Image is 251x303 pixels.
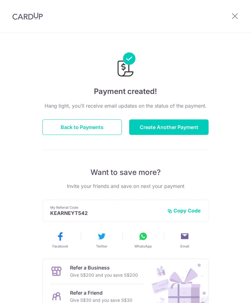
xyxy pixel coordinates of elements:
[134,244,152,249] span: WhatsApp
[50,210,162,216] p: KEARNEYT542
[50,205,162,210] p: My Referral Code
[96,244,107,249] span: Twitter
[42,102,209,109] p: Hang tight, you’ll receive email updates on the status of the payment.
[167,207,201,214] button: Copy Code
[12,12,43,20] img: CardUp
[116,52,135,78] img: Payments
[129,119,209,135] button: Create Another Payment
[42,231,78,249] button: Facebook
[125,231,161,249] button: WhatsApp
[70,264,138,271] p: Refer a Business
[52,244,68,249] span: Facebook
[42,182,209,190] p: Invite your friends and save on next your payment
[42,119,122,135] button: Back to Payments
[42,86,209,97] h4: Payment created!
[42,167,209,177] p: Want to save more?
[70,289,132,296] p: Refer a Friend
[166,231,203,249] button: Email
[70,271,138,279] p: Give S$200 and you save S$200
[14,4,27,10] span: Help
[83,231,120,249] button: Twitter
[180,244,189,249] span: Email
